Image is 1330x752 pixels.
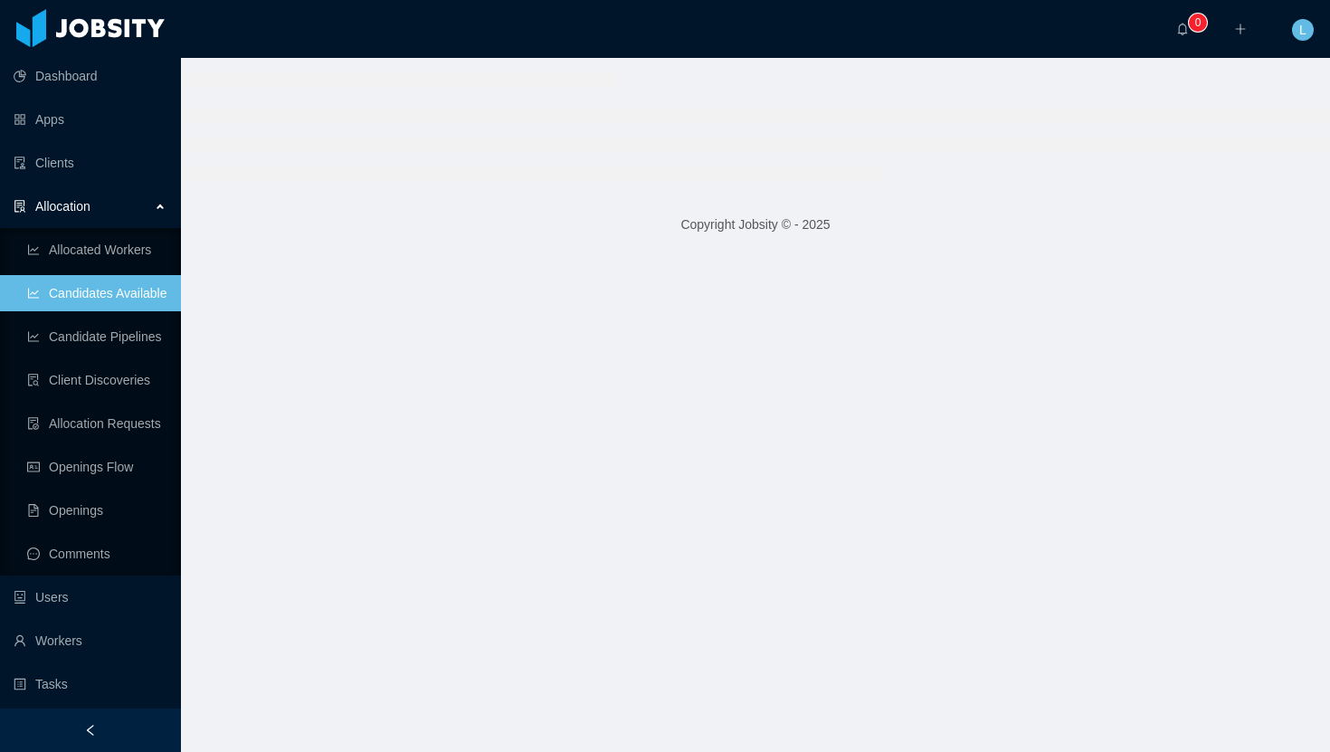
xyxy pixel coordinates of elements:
span: L [1299,19,1306,41]
a: icon: robotUsers [14,579,166,615]
a: icon: line-chartAllocated Workers [27,232,166,268]
a: icon: pie-chartDashboard [14,58,166,94]
a: icon: userWorkers [14,623,166,659]
a: icon: line-chartCandidate Pipelines [27,319,166,355]
a: icon: file-doneAllocation Requests [27,405,166,442]
a: icon: file-searchClient Discoveries [27,362,166,398]
footer: Copyright Jobsity © - 2025 [181,194,1330,256]
i: icon: solution [14,200,26,213]
a: icon: idcardOpenings Flow [27,449,166,485]
i: icon: plus [1234,23,1247,35]
a: icon: appstoreApps [14,101,166,138]
a: icon: auditClients [14,145,166,181]
a: icon: profileTasks [14,666,166,702]
a: icon: line-chartCandidates Available [27,275,166,311]
a: icon: file-textOpenings [27,492,166,528]
span: Allocation [35,199,90,214]
a: icon: messageComments [27,536,166,572]
i: icon: bell [1176,23,1189,35]
sup: 0 [1189,14,1207,32]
